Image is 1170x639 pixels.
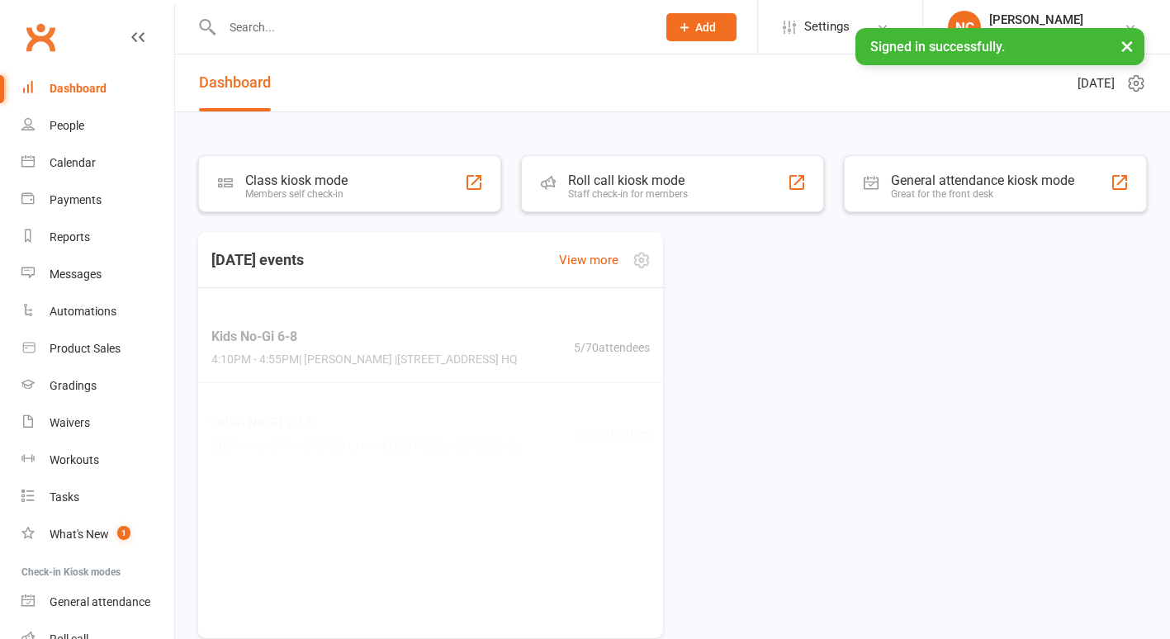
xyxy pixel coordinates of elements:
div: Waivers [50,416,90,429]
a: Calendar [21,144,174,182]
div: Members self check-in [245,188,348,200]
a: Dashboard [21,70,174,107]
div: NC [948,11,981,44]
a: Clubworx [20,17,61,58]
span: 1 [117,526,130,540]
div: Messages [50,267,102,281]
button: × [1112,28,1142,64]
a: Waivers [21,405,174,442]
div: Roll call kiosk mode [568,173,688,188]
a: Product Sales [21,330,174,367]
input: Search... [217,16,645,39]
span: Kids No-Gi 6-8 [211,326,518,348]
div: Staff check-in for members [568,188,688,200]
a: Payments [21,182,174,219]
div: Automations [50,305,116,318]
div: Knots Jiu-Jitsu [989,27,1083,42]
span: 5 / 70 attendees [574,338,650,357]
div: Class kiosk mode [245,173,348,188]
div: [PERSON_NAME] [989,12,1083,27]
span: 4:10PM - 4:55PM | [PERSON_NAME] | [STREET_ADDRESS] HQ [211,351,518,369]
a: People [21,107,174,144]
div: Calendar [50,156,96,169]
a: Messages [21,256,174,293]
a: General attendance kiosk mode [21,584,174,621]
a: Workouts [21,442,174,479]
span: 5:00PM - 6:00PM | [PERSON_NAME] | [STREET_ADDRESS] HQ [210,436,518,455]
div: General attendance [50,595,150,608]
button: Add [666,13,737,41]
span: Add [695,21,716,34]
div: Great for the front desk [891,188,1074,200]
div: Payments [50,193,102,206]
div: Workouts [50,453,99,466]
span: [DATE] [1078,73,1115,93]
div: Tasks [50,490,79,504]
span: Signed in successfully. [870,39,1005,54]
a: Tasks [21,479,174,516]
div: General attendance kiosk mode [891,173,1074,188]
div: Dashboard [50,82,107,95]
div: People [50,119,84,132]
h3: [DATE] events [198,245,317,275]
span: Youth No-Gi 9-13 [210,411,518,433]
div: What's New [50,528,109,541]
a: Reports [21,219,174,256]
span: 2 / 70 attendees [575,424,651,443]
div: Gradings [50,379,97,392]
a: Automations [21,293,174,330]
a: Gradings [21,367,174,405]
a: Dashboard [199,54,271,111]
span: Settings [804,8,850,45]
a: What's New1 [21,516,174,553]
div: Reports [50,230,90,244]
div: Product Sales [50,342,121,355]
a: View more [559,250,618,270]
